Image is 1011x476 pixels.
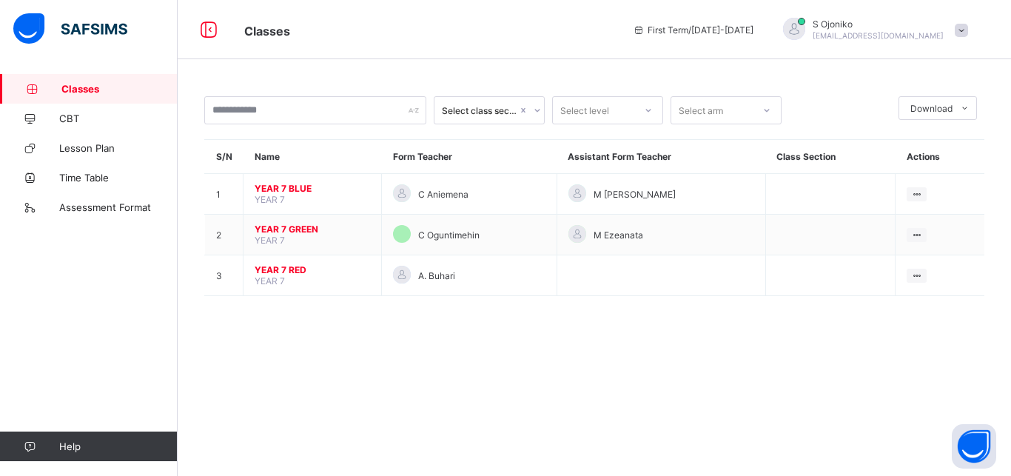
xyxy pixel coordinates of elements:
span: C Oguntimehin [418,229,480,241]
span: Classes [244,24,290,38]
div: Select level [560,96,609,124]
td: 1 [205,174,243,215]
span: YEAR 7 [255,235,285,246]
span: CBT [59,113,178,124]
span: Assessment Format [59,201,178,213]
span: C Aniemena [418,189,468,200]
th: Actions [896,140,984,174]
span: YEAR 7 [255,194,285,205]
span: YEAR 7 BLUE [255,183,370,194]
span: session/term information [633,24,753,36]
th: Form Teacher [382,140,557,174]
span: S Ojoniko [813,19,944,30]
span: Lesson Plan [59,142,178,154]
button: Open asap [952,424,996,469]
span: Download [910,103,953,114]
th: S/N [205,140,243,174]
th: Assistant Form Teacher [557,140,765,174]
span: YEAR 7 RED [255,264,370,275]
td: 3 [205,255,243,296]
th: Class Section [765,140,896,174]
span: M [PERSON_NAME] [594,189,676,200]
span: YEAR 7 GREEN [255,224,370,235]
span: [EMAIL_ADDRESS][DOMAIN_NAME] [813,31,944,40]
div: Select class section [442,105,517,116]
span: Classes [61,83,178,95]
th: Name [243,140,382,174]
span: M Ezeanata [594,229,643,241]
img: safsims [13,13,127,44]
span: Help [59,440,177,452]
span: A. Buhari [418,270,455,281]
div: SOjoniko [768,18,975,42]
span: YEAR 7 [255,275,285,286]
div: Select arm [679,96,723,124]
span: Time Table [59,172,178,184]
td: 2 [205,215,243,255]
